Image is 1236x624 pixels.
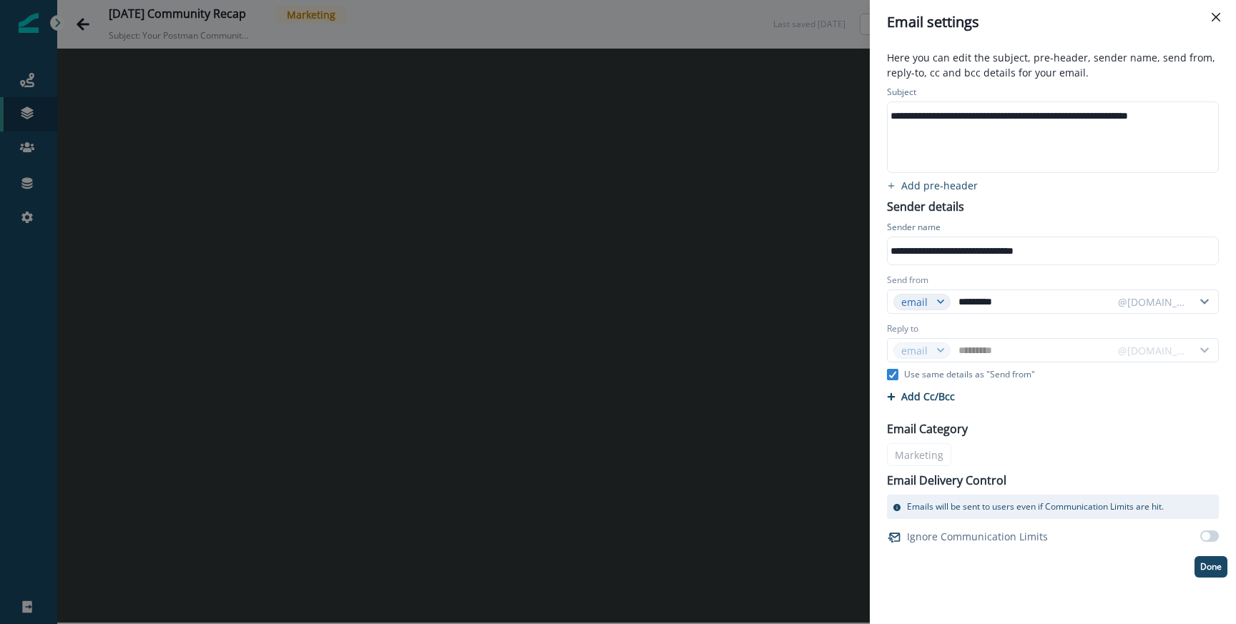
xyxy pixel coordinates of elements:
[887,420,968,437] p: Email Category
[878,195,973,215] p: Sender details
[887,390,955,403] button: Add Cc/Bcc
[1205,6,1227,29] button: Close
[887,11,1219,33] div: Email settings
[901,294,930,309] div: email
[887,274,928,287] label: Send from
[887,322,918,335] label: Reply to
[878,179,986,192] button: add preheader
[907,529,1048,544] p: Ignore Communication Limits
[901,179,978,192] p: Add pre-header
[1200,562,1222,572] p: Done
[887,472,1006,489] p: Email Delivery Control
[904,368,1035,381] p: Use same details as "Send from"
[1195,556,1227,578] button: Done
[887,86,916,101] p: Subject
[907,500,1164,513] p: Emails will be sent to users even if Communication Limits are hit.
[1118,294,1187,309] div: @[DOMAIN_NAME]
[887,221,941,237] p: Sender name
[878,50,1227,83] p: Here you can edit the subject, pre-header, sender name, send from, reply-to, cc and bcc details f...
